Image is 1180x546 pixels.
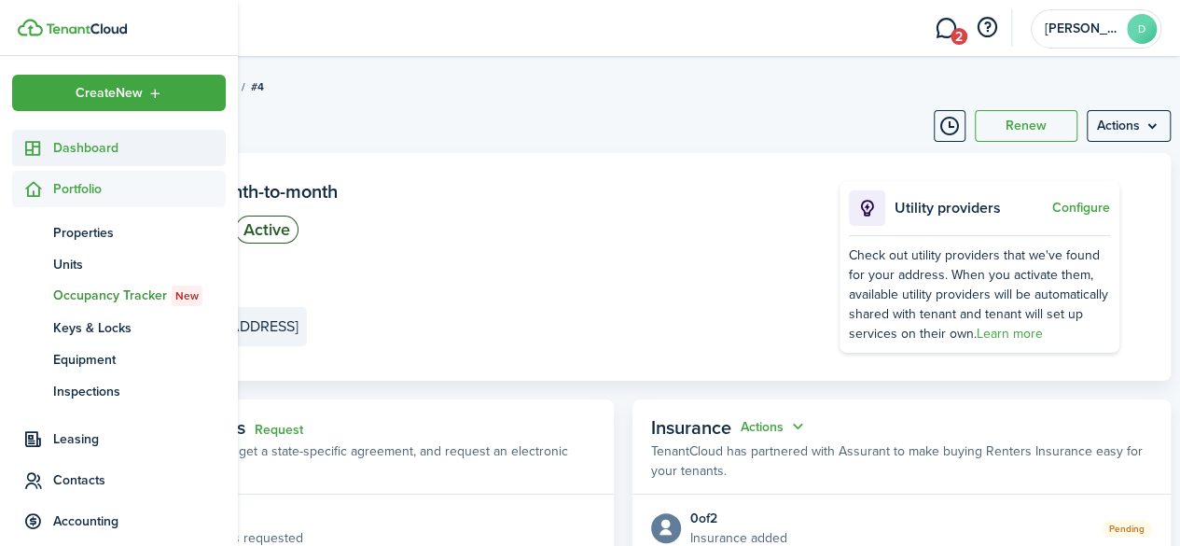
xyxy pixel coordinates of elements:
p: TenantCloud has partnered with Assurant to make buying Renters Insurance easy for your tenants. [651,441,1153,481]
span: Dustin [1045,22,1119,35]
p: Build a lease addendum, get a state-specific agreement, and request an electronic signature. [93,441,595,481]
button: Open menu [741,416,808,438]
a: Inspections [12,375,226,407]
a: Properties [12,217,226,248]
img: TenantCloud [18,19,43,36]
img: TenantCloud [46,23,127,35]
button: Open menu [12,75,226,111]
span: Insurance [651,413,731,441]
span: Units [53,255,226,274]
span: Month-to-month [206,177,338,205]
a: Equipment [12,343,226,375]
button: Open resource center [971,12,1003,44]
span: Contacts [53,470,226,490]
span: Occupancy Tracker [53,286,226,306]
span: Portfolio [53,179,226,199]
span: Equipment [53,350,226,370]
span: 2 [951,28,967,45]
a: Messaging [928,5,964,52]
span: New [175,287,199,304]
span: Accounting [53,511,226,531]
button: Actions [741,416,808,438]
a: Learn more [977,324,1043,343]
a: Request [255,423,303,438]
a: Keys & Locks [12,312,226,343]
span: Dashboard [53,138,226,158]
button: Open menu [1087,110,1171,142]
avatar-text: D [1127,14,1157,44]
status: Pending [1102,520,1152,538]
span: Properties [53,223,226,243]
span: Keys & Locks [53,318,226,338]
a: Dashboard [12,130,226,166]
menu-btn: Actions [1087,110,1171,142]
button: Timeline [934,110,965,142]
span: #4 [251,78,264,95]
div: Check out utility providers that we've found for your address. When you activate them, available ... [849,245,1110,343]
status: Active [235,216,298,244]
a: Occupancy TrackerNew [12,280,226,312]
button: Configure [1052,201,1110,216]
p: Utility providers [895,197,1048,219]
button: Renew [975,110,1077,142]
span: Leasing [53,429,226,449]
span: Inspections [53,382,226,401]
span: Create New [76,87,143,100]
div: 0 of 2 [690,509,787,528]
a: Units [12,248,226,280]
